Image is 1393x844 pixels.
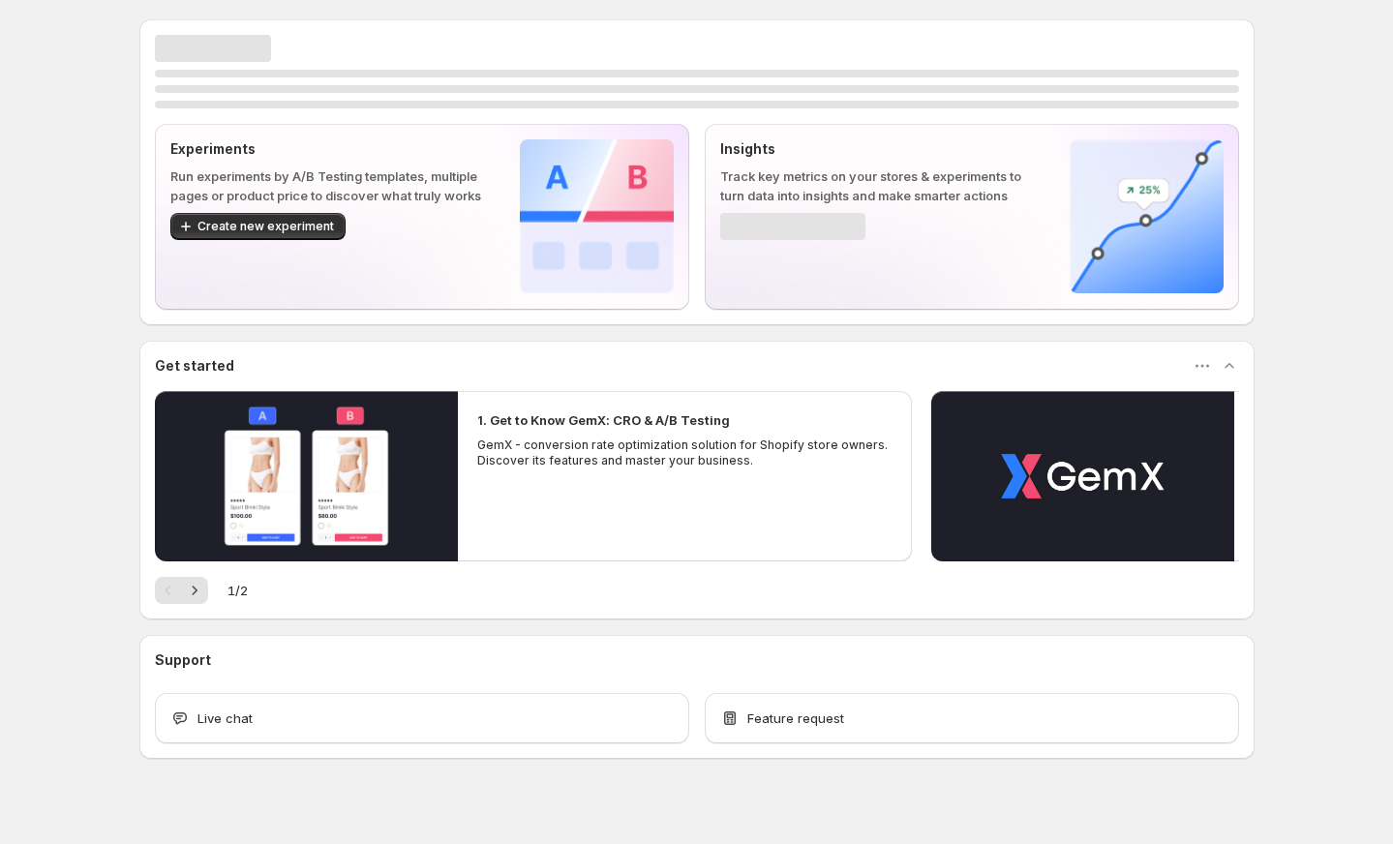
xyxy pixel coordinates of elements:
[155,577,208,604] nav: Pagination
[1070,139,1224,293] img: Insights
[720,139,1039,159] p: Insights
[477,410,730,430] h2: 1. Get to Know GemX: CRO & A/B Testing
[747,708,844,728] span: Feature request
[170,139,489,159] p: Experiments
[720,166,1039,205] p: Track key metrics on your stores & experiments to turn data into insights and make smarter actions
[155,650,211,670] h3: Support
[170,213,346,240] button: Create new experiment
[931,391,1234,561] button: Play video
[197,708,253,728] span: Live chat
[181,577,208,604] button: Next
[227,581,248,600] span: 1 / 2
[197,219,334,234] span: Create new experiment
[520,139,674,293] img: Experiments
[477,437,893,468] p: GemX - conversion rate optimization solution for Shopify store owners. Discover its features and ...
[155,356,234,376] h3: Get started
[170,166,489,205] p: Run experiments by A/B Testing templates, multiple pages or product price to discover what truly ...
[155,391,458,561] button: Play video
